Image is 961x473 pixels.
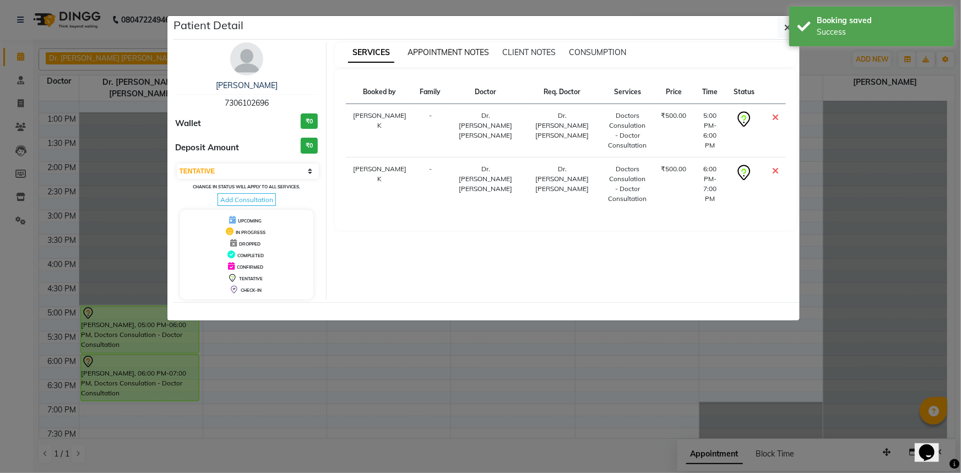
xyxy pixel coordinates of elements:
span: Dr. [PERSON_NAME] [PERSON_NAME] [536,165,589,193]
h5: Patient Detail [174,17,244,34]
span: APPOINTMENT NOTES [408,47,489,57]
div: ₹500.00 [661,111,686,121]
th: Time [693,80,727,104]
span: CLIENT NOTES [502,47,556,57]
th: Req. Doctor [524,80,601,104]
div: Doctors Consulation - Doctor Consultation [607,111,648,150]
span: Add Consultation [218,193,276,206]
div: Doctors Consulation - Doctor Consultation [607,164,648,204]
td: 6:00 PM-7:00 PM [693,157,727,211]
span: TENTATIVE [239,276,263,281]
span: CONFIRMED [237,264,263,270]
div: Booking saved [817,15,946,26]
td: 5:00 PM-6:00 PM [693,104,727,157]
span: SERVICES [348,43,394,63]
span: Dr. [PERSON_NAME] [PERSON_NAME] [459,111,513,139]
span: UPCOMING [238,218,262,224]
td: [PERSON_NAME] K [346,104,414,157]
td: - [414,157,448,211]
th: Doctor [448,80,524,104]
th: Booked by [346,80,414,104]
span: IN PROGRESS [236,230,265,235]
span: 7306102696 [225,98,269,108]
a: [PERSON_NAME] [216,80,278,90]
h3: ₹0 [301,113,318,129]
th: Price [654,80,693,104]
th: Status [727,80,761,104]
span: COMPLETED [237,253,264,258]
small: Change in status will apply to all services. [193,184,300,189]
span: DROPPED [239,241,260,247]
span: Deposit Amount [176,142,240,154]
td: [PERSON_NAME] K [346,157,414,211]
img: avatar [230,42,263,75]
div: ₹500.00 [661,164,686,174]
span: CONSUMPTION [569,47,626,57]
span: CHECK-IN [241,287,262,293]
th: Services [600,80,654,104]
div: Success [817,26,946,38]
h3: ₹0 [301,138,318,154]
th: Family [414,80,448,104]
td: - [414,104,448,157]
span: Dr. [PERSON_NAME] [PERSON_NAME] [459,165,513,193]
span: Wallet [176,117,202,130]
span: Dr. [PERSON_NAME] [PERSON_NAME] [536,111,589,139]
iframe: chat widget [915,429,950,462]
